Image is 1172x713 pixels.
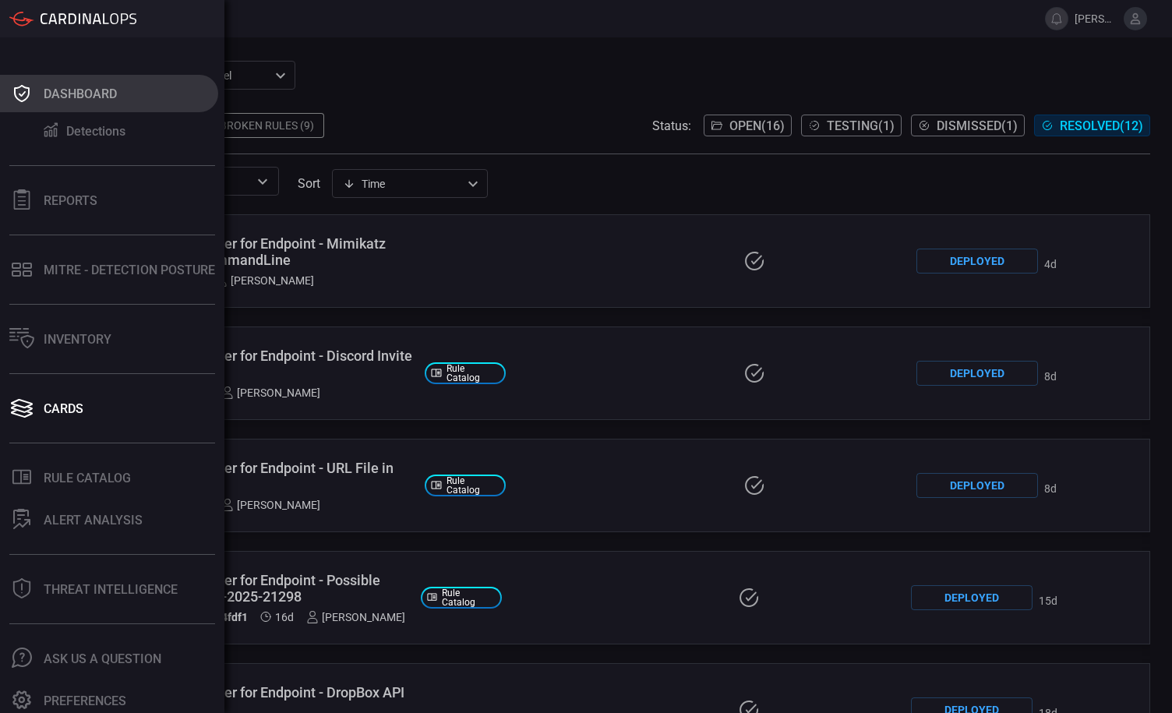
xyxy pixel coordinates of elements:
div: Detections [66,124,125,139]
div: Cards [44,401,83,416]
span: Testing ( 1 ) [827,118,895,133]
div: Threat Intelligence [44,582,178,597]
span: Sep 22, 2025 6:59 AM [1044,482,1057,495]
span: [PERSON_NAME].[PERSON_NAME] [1075,12,1117,25]
div: [PERSON_NAME] [221,387,320,399]
span: Sep 15, 2025 7:30 AM [1039,595,1057,607]
span: Rule Catalog [447,476,500,495]
div: Inventory [44,332,111,347]
div: Deployed [916,473,1038,498]
div: ALERT ANALYSIS [44,513,143,528]
div: Dashboard [44,86,117,101]
h5: ID: 4fdf1 [206,611,248,624]
span: Sep 22, 2025 6:59 AM [1044,370,1057,383]
div: Preferences [44,694,126,708]
button: Dismissed(1) [911,115,1025,136]
button: Resolved(12) [1034,115,1150,136]
div: Broken Rules (9) [210,113,324,138]
div: Microsoft Defender for Endpoint - URL File in Outlook's Cache [116,460,412,492]
div: [PERSON_NAME] [221,499,320,511]
button: Open [252,171,274,192]
div: Time [343,176,463,192]
div: Deployed [916,361,1038,386]
div: Reports [44,193,97,208]
span: Status: [652,118,691,133]
span: Dismissed ( 1 ) [937,118,1018,133]
div: MITRE - Detection Posture [44,263,215,277]
span: Sep 26, 2025 7:46 AM [1044,258,1057,270]
div: [PERSON_NAME] [306,611,405,623]
button: Open(16) [704,115,792,136]
div: Deployed [911,585,1033,610]
div: Ask Us A Question [44,651,161,666]
div: Deployed [916,249,1038,274]
label: sort [298,176,320,191]
span: Resolved ( 12 ) [1060,118,1143,133]
div: Microsoft Defender for Endpoint - Mimikatz Detection by CommandLine [116,235,412,268]
span: Rule Catalog [447,364,500,383]
div: Rule Catalog [44,471,131,485]
span: Rule Catalog [442,588,495,607]
button: Testing(1) [801,115,902,136]
div: [PERSON_NAME] [215,274,314,287]
span: Open ( 16 ) [729,118,785,133]
span: Sep 14, 2025 2:00 AM [275,611,294,623]
div: Microsoft Defender for Endpoint - Discord Invite Opened [116,348,412,380]
div: Microsoft Defender for Endpoint - Possible Detection of CVE-2025-21298 [116,572,408,605]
